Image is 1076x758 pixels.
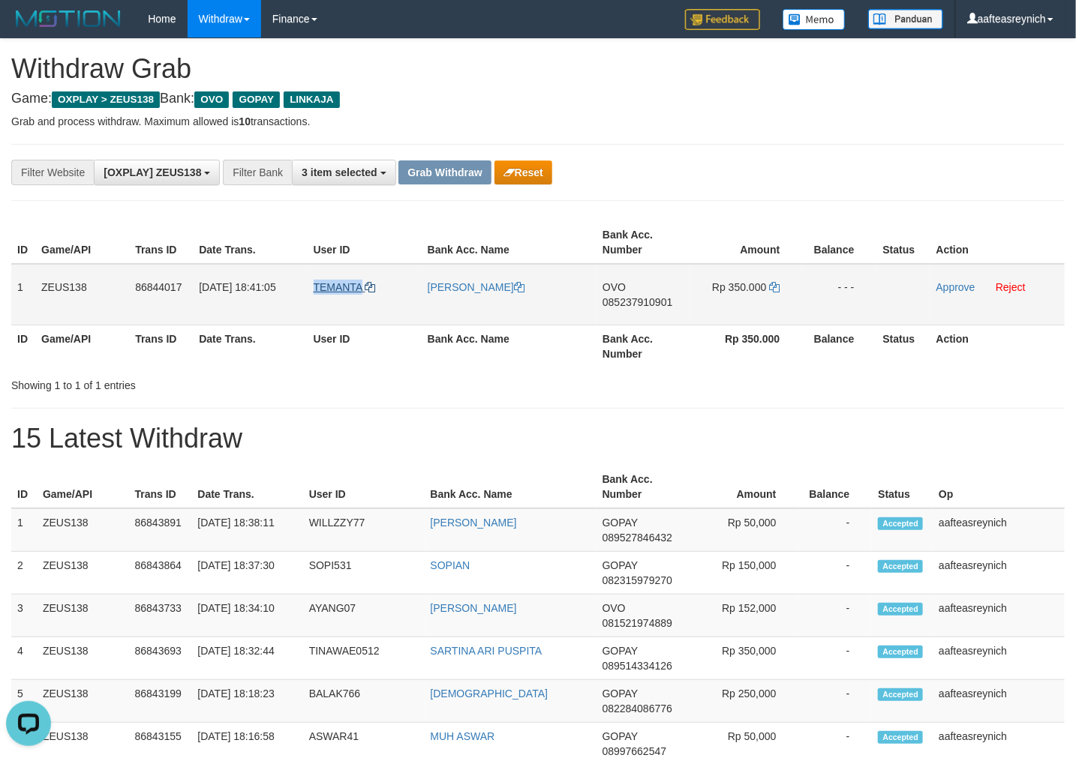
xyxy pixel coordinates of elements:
[933,552,1065,595] td: aafteasreynich
[930,221,1065,264] th: Action
[35,264,129,325] td: ZEUS138
[933,680,1065,723] td: aafteasreynich
[191,466,302,508] th: Date Trans.
[223,160,292,185] div: Filter Bank
[37,552,129,595] td: ZEUS138
[689,637,798,680] td: Rp 350,000
[37,508,129,552] td: ZEUS138
[193,325,307,367] th: Date Trans.
[878,560,923,573] span: Accepted
[431,602,517,614] a: [PERSON_NAME]
[11,637,37,680] td: 4
[129,325,193,367] th: Trans ID
[603,532,672,544] span: Copy 089527846432 to clipboard
[799,466,873,508] th: Balance
[129,595,192,637] td: 86843733
[689,508,798,552] td: Rp 50,000
[11,508,37,552] td: 1
[431,517,517,529] a: [PERSON_NAME]
[877,221,930,264] th: Status
[933,466,1065,508] th: Op
[597,325,690,367] th: Bank Acc. Number
[303,508,425,552] td: WILLZZY77
[996,281,1026,293] a: Reject
[104,166,201,178] span: [OXPLAY] ZEUS138
[769,281,780,293] a: Copy 350000 to clipboard
[603,517,638,529] span: GOPAY
[603,602,626,614] span: OVO
[135,281,182,293] span: 86844017
[129,637,192,680] td: 86843693
[129,466,192,508] th: Trans ID
[603,730,638,742] span: GOPAY
[191,680,302,723] td: [DATE] 18:18:23
[690,221,802,264] th: Amount
[239,115,251,127] strong: 10
[11,680,37,723] td: 5
[35,325,129,367] th: Game/API
[199,281,275,293] span: [DATE] 18:41:05
[802,221,876,264] th: Balance
[303,637,425,680] td: TINAWAE0512
[603,745,667,757] span: Copy 08997662547 to clipboard
[597,221,690,264] th: Bank Acc. Number
[802,264,876,325] td: - - -
[194,91,229,108] span: OVO
[712,281,766,293] span: Rp 350.000
[878,517,923,530] span: Accepted
[303,680,425,723] td: BALAK766
[799,508,873,552] td: -
[6,6,51,51] button: Open LiveChat chat widget
[802,325,876,367] th: Balance
[872,466,933,508] th: Status
[11,114,1065,129] p: Grab and process withdraw. Maximum allowed is transactions.
[878,688,923,701] span: Accepted
[314,281,376,293] a: TEMANTA
[129,552,192,595] td: 86843864
[603,574,672,586] span: Copy 082315979270 to clipboard
[689,466,798,508] th: Amount
[431,730,495,742] a: MUH ASWAR
[494,160,552,184] button: Reset
[428,281,524,293] a: [PERSON_NAME]
[878,731,923,744] span: Accepted
[603,296,672,308] span: Copy 085237910901 to clipboard
[303,552,425,595] td: SOPI531
[11,372,437,393] div: Showing 1 to 1 of 1 entries
[868,9,943,29] img: panduan.png
[799,595,873,637] td: -
[11,424,1065,454] h1: 15 Latest Withdraw
[11,91,1065,106] h4: Game: Bank:
[11,54,1065,84] h1: Withdraw Grab
[11,160,94,185] div: Filter Website
[930,325,1065,367] th: Action
[11,325,35,367] th: ID
[603,688,638,700] span: GOPAY
[11,7,125,30] img: MOTION_logo.png
[783,9,846,30] img: Button%20Memo.svg
[603,281,626,293] span: OVO
[431,688,549,700] a: [DEMOGRAPHIC_DATA]
[191,637,302,680] td: [DATE] 18:32:44
[35,221,129,264] th: Game/API
[193,221,307,264] th: Date Trans.
[603,645,638,657] span: GOPAY
[799,552,873,595] td: -
[936,281,975,293] a: Approve
[37,595,129,637] td: ZEUS138
[431,645,543,657] a: SARTINA ARI PUSPITA
[603,617,672,629] span: Copy 081521974889 to clipboard
[37,466,129,508] th: Game/API
[799,637,873,680] td: -
[878,646,923,658] span: Accepted
[37,637,129,680] td: ZEUS138
[292,160,395,185] button: 3 item selected
[11,466,37,508] th: ID
[11,595,37,637] td: 3
[308,221,422,264] th: User ID
[603,660,672,672] span: Copy 089514334126 to clipboard
[284,91,340,108] span: LINKAJA
[877,325,930,367] th: Status
[11,264,35,325] td: 1
[603,559,638,571] span: GOPAY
